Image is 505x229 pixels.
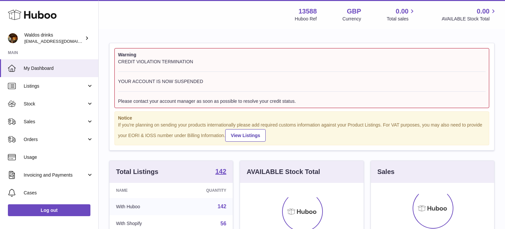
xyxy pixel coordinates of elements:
[176,183,233,198] th: Quantity
[442,16,497,22] span: AVAILABLE Stock Total
[24,190,93,196] span: Cases
[116,167,158,176] h3: Total Listings
[215,168,226,175] strong: 142
[24,39,97,44] span: [EMAIL_ADDRESS][DOMAIN_NAME]
[396,7,409,16] span: 0.00
[118,122,486,142] div: If you're planning on sending your products internationally please add required customs informati...
[109,198,176,215] td: With Huboo
[24,32,84,44] div: Waldos drinks
[24,101,86,107] span: Stock
[8,204,90,216] a: Log out
[218,204,227,209] a: 142
[215,168,226,176] a: 142
[295,16,317,22] div: Huboo Ref
[225,129,266,142] a: View Listings
[8,33,18,43] img: internalAdmin-13588@internal.huboo.com
[343,16,361,22] div: Currency
[299,7,317,16] strong: 13588
[442,7,497,22] a: 0.00 AVAILABLE Stock Total
[347,7,361,16] strong: GBP
[221,221,227,226] a: 56
[24,136,86,143] span: Orders
[118,115,486,121] strong: Notice
[24,83,86,89] span: Listings
[387,16,416,22] span: Total sales
[477,7,490,16] span: 0.00
[247,167,320,176] h3: AVAILABLE Stock Total
[118,59,486,104] div: CREDIT VIOLATION TERMINATION YOUR ACCOUNT IS NOW SUSPENDED Please contact your account manager as...
[24,154,93,160] span: Usage
[24,119,86,125] span: Sales
[387,7,416,22] a: 0.00 Total sales
[377,167,395,176] h3: Sales
[109,183,176,198] th: Name
[24,172,86,178] span: Invoicing and Payments
[24,65,93,72] span: My Dashboard
[118,52,486,58] strong: Warning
